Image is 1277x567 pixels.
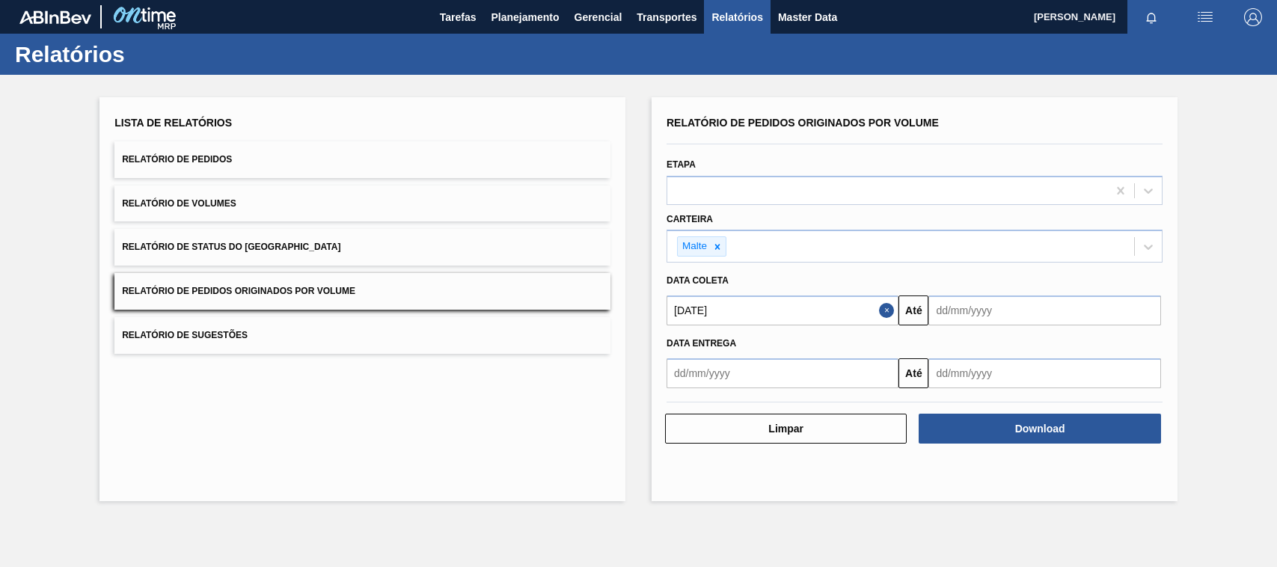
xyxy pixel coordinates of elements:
span: Data entrega [667,338,736,349]
button: Relatório de Pedidos Originados por Volume [114,273,610,310]
h1: Relatórios [15,46,281,63]
img: Logout [1244,8,1262,26]
input: dd/mm/yyyy [928,358,1160,388]
label: Carteira [667,214,713,224]
span: Transportes [637,8,696,26]
button: Relatório de Pedidos [114,141,610,178]
span: Data coleta [667,275,729,286]
button: Relatório de Volumes [114,186,610,222]
span: Lista de Relatórios [114,117,232,129]
span: Gerencial [575,8,622,26]
span: Relatório de Pedidos Originados por Volume [122,286,355,296]
button: Limpar [665,414,907,444]
span: Relatório de Pedidos Originados por Volume [667,117,939,129]
span: Master Data [778,8,837,26]
span: Relatório de Sugestões [122,330,248,340]
button: Download [919,414,1160,444]
span: Relatórios [711,8,762,26]
button: Relatório de Status do [GEOGRAPHIC_DATA] [114,229,610,266]
img: userActions [1196,8,1214,26]
span: Planejamento [491,8,559,26]
input: dd/mm/yyyy [667,358,898,388]
img: TNhmsLtSVTkK8tSr43FrP2fwEKptu5GPRR3wAAAABJRU5ErkJggg== [19,10,91,24]
button: Até [898,295,928,325]
button: Até [898,358,928,388]
span: Relatório de Pedidos [122,154,232,165]
span: Tarefas [440,8,477,26]
span: Relatório de Volumes [122,198,236,209]
input: dd/mm/yyyy [928,295,1160,325]
label: Etapa [667,159,696,170]
span: Relatório de Status do [GEOGRAPHIC_DATA] [122,242,340,252]
button: Relatório de Sugestões [114,317,610,354]
button: Notificações [1127,7,1175,28]
button: Close [879,295,898,325]
input: dd/mm/yyyy [667,295,898,325]
div: Malte [678,237,709,256]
